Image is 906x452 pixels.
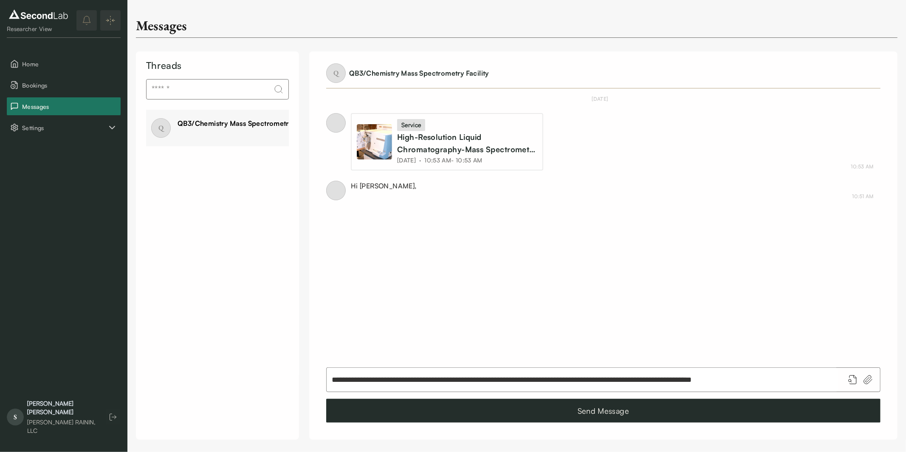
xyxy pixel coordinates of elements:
[178,118,317,128] div: QB3/Chemistry Mass Spectrometry Facility
[151,118,171,138] span: Q
[424,156,482,165] span: 10:53 AM - 10:53 AM
[27,399,97,416] div: [PERSON_NAME] [PERSON_NAME]
[851,163,874,171] div: September 3, 2025 10:53 AM
[7,55,121,73] button: Home
[397,119,425,131] div: service
[7,119,121,136] div: Settings sub items
[22,60,117,68] span: Home
[105,409,121,425] button: Log out
[100,10,121,31] button: Expand/Collapse sidebar
[7,8,70,21] img: logo
[397,156,416,165] span: [DATE]
[848,375,858,385] button: Add booking
[76,10,97,31] button: notifications
[397,131,537,156] div: High-Resolution Liquid Chromatography-Mass Spectrometry (LC-MS)
[7,76,121,94] button: Bookings
[136,17,187,34] div: Messages
[351,181,417,191] div: Hi [PERSON_NAME],
[22,123,107,132] span: Settings
[326,399,881,423] button: Send Message
[326,95,874,103] div: [DATE]
[22,102,117,111] span: Messages
[7,119,121,136] button: Settings
[7,25,70,33] div: Researcher View
[27,418,97,435] div: [PERSON_NAME] RAININ, LLC
[146,58,289,72] div: Threads
[349,69,489,77] a: QB3/Chemistry Mass Spectrometry Facility
[419,156,421,165] span: ·
[357,119,537,165] a: High-Resolution Liquid Chromatography-Mass Spectrometry (LC-MS)serviceHigh-Resolution Liquid Chro...
[326,63,346,83] span: Q
[22,81,117,90] span: Bookings
[852,193,874,200] div: September 3, 2025 10:51 AM
[7,97,121,115] button: Messages
[7,409,24,426] span: S
[357,124,392,159] img: High-Resolution Liquid Chromatography-Mass Spectrometry (LC-MS)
